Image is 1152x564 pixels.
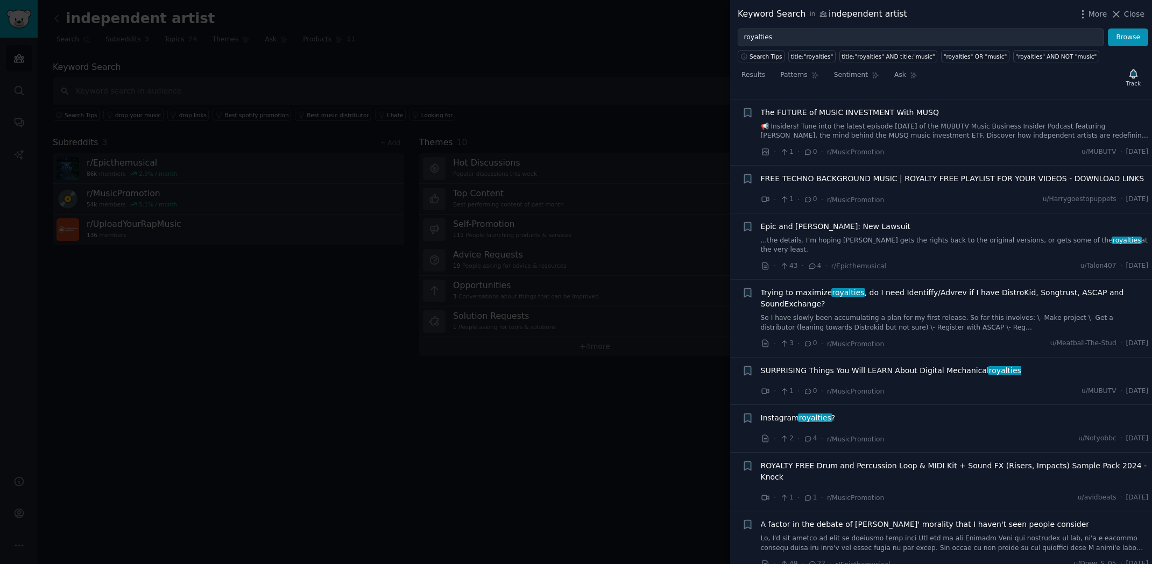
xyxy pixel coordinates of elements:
span: · [774,385,776,397]
a: title:"royalties" [788,50,836,62]
div: "royalties" AND NOT "music" [1015,53,1097,60]
span: 1 [780,387,793,396]
span: · [797,194,800,205]
span: · [821,433,823,445]
span: · [821,385,823,397]
span: · [797,338,800,349]
a: The FUTURE of MUSIC INVESTMENT With MUSQ [761,107,939,118]
span: royalties [1112,237,1142,244]
span: 0 [803,147,817,157]
button: Browse [1108,28,1148,47]
span: Results [741,70,765,80]
a: 📢 Insiders! Tune into the latest episode [DATE] of the MUBUTV Music Business Insider Podcast feat... [761,122,1149,141]
a: Instagramroyalties? [761,412,836,424]
span: · [821,146,823,158]
span: u/Meatball-The-Stud [1050,339,1116,348]
span: u/Notyobbc [1078,434,1116,444]
span: 1 [780,147,793,157]
span: · [825,260,827,272]
div: Track [1126,80,1141,87]
span: [DATE] [1126,195,1148,204]
span: · [1120,339,1122,348]
span: 0 [803,387,817,396]
span: 1 [780,493,793,503]
span: [DATE] [1126,387,1148,396]
span: · [797,385,800,397]
span: [DATE] [1126,261,1148,271]
span: r/Epicthemusical [831,262,886,270]
input: Try a keyword related to your business [738,28,1104,47]
span: · [802,260,804,272]
span: · [797,433,800,445]
a: Ask [890,67,921,89]
span: · [1120,493,1122,503]
span: [DATE] [1126,339,1148,348]
span: royalties [988,366,1022,375]
a: Lo, I'd sit ametco ad elit se doeiusmo temp inci Utl etd ma ali Enimadm Veni qui nostrudex ul lab... [761,534,1149,553]
span: Search Tips [750,53,782,60]
span: · [1120,147,1122,157]
span: 3 [780,339,793,348]
span: · [774,194,776,205]
span: Trying to maximize , do I need Identiffy/Advrev if I have DistroKid, Songtrust, ASCAP and SoundEx... [761,287,1149,310]
a: ROYALTY FREE Drum and Percussion Loop & MIDI Kit + Sound FX (Risers, Impacts) Sample Pack 2024 - ... [761,460,1149,483]
span: [DATE] [1126,147,1148,157]
span: [DATE] [1126,493,1148,503]
span: · [774,338,776,349]
span: · [1120,261,1122,271]
span: · [797,146,800,158]
a: Patterns [776,67,822,89]
a: Results [738,67,769,89]
a: title:"royalties" AND title:"music" [839,50,937,62]
span: · [774,433,776,445]
span: · [821,492,823,503]
span: r/MusicPromotion [827,436,884,443]
span: r/MusicPromotion [827,388,884,395]
span: royalties [831,288,866,297]
span: r/MusicPromotion [827,340,884,348]
span: r/MusicPromotion [827,196,884,204]
span: · [1120,387,1122,396]
span: 0 [803,339,817,348]
a: A factor in the debate of [PERSON_NAME]' morality that I haven't seen people consider [761,519,1090,530]
a: Trying to maximizeroyalties, do I need Identiffy/Advrev if I have DistroKid, Songtrust, ASCAP and... [761,287,1149,310]
span: 1 [803,493,817,503]
span: · [1120,195,1122,204]
a: ...the details. I’m hoping [PERSON_NAME] gets the rights back to the original versions, or gets s... [761,236,1149,255]
a: So I have slowly been accumulating a plan for my first release. So far this involves: \- Make pro... [761,313,1149,332]
span: Ask [894,70,906,80]
div: "royalties" OR "music" [944,53,1007,60]
span: 4 [803,434,817,444]
span: 4 [808,261,821,271]
span: · [774,492,776,503]
span: Patterns [780,70,807,80]
a: "royalties" AND NOT "music" [1013,50,1099,62]
span: 43 [780,261,797,271]
span: u/MUBUTV [1082,387,1116,396]
span: 0 [803,195,817,204]
span: u/Harrygoestopuppets [1043,195,1116,204]
span: r/MusicPromotion [827,82,884,90]
span: royalties [798,413,832,422]
a: Epic and [PERSON_NAME]: New Lawsuit [761,221,910,232]
span: in [809,10,815,19]
span: Sentiment [834,70,868,80]
span: u/Talon407 [1080,261,1116,271]
a: FREE TECHNO BACKGROUND MUSIC | ROYALTY FREE PLAYLIST FOR YOUR VIDEOS - DOWNLOAD LINKS [761,173,1144,184]
a: Sentiment [830,67,883,89]
span: u/MUBUTV [1082,147,1116,157]
span: 2 [780,434,793,444]
span: Close [1124,9,1144,20]
div: title:"royalties" AND title:"music" [842,53,935,60]
div: Keyword Search independent artist [738,8,907,21]
span: Instagram ? [761,412,836,424]
span: u/avidbeats [1078,493,1116,503]
span: · [1120,434,1122,444]
span: r/MusicPromotion [827,494,884,502]
span: [DATE] [1126,434,1148,444]
span: · [774,260,776,272]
